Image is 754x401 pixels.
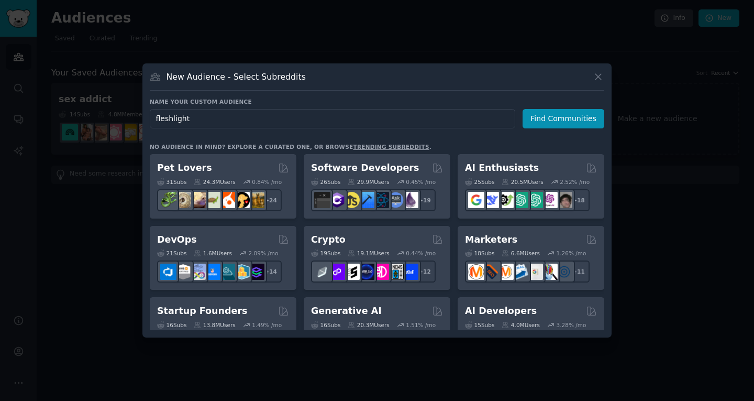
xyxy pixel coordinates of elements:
img: chatgpt_promptDesign [512,192,528,208]
img: azuredevops [160,264,176,280]
img: ballpython [175,192,191,208]
div: 1.49 % /mo [252,321,282,329]
img: turtle [204,192,220,208]
h2: AI Developers [465,305,537,318]
img: content_marketing [468,264,484,280]
img: cockatiel [219,192,235,208]
div: 0.84 % /mo [252,178,282,186]
img: reactnative [373,192,389,208]
div: 20.5M Users [502,178,543,186]
img: bigseo [483,264,499,280]
img: leopardgeckos [190,192,206,208]
img: web3 [358,264,374,280]
img: iOSProgramming [358,192,374,208]
h2: Software Developers [311,161,419,175]
h2: AI Enthusiasts [465,161,539,175]
h2: DevOps [157,233,197,246]
img: herpetology [160,192,176,208]
div: 19.1M Users [348,250,389,257]
img: Emailmarketing [512,264,528,280]
div: 1.51 % /mo [406,321,436,329]
input: Pick a short name, like "Digital Marketers" or "Movie-Goers" [150,109,515,128]
div: + 14 [260,261,282,283]
img: AWS_Certified_Experts [175,264,191,280]
img: aws_cdk [234,264,250,280]
div: + 12 [414,261,436,283]
img: MarketingResearch [541,264,558,280]
img: 0xPolygon [329,264,345,280]
div: + 18 [568,189,590,211]
img: ArtificalIntelligence [556,192,572,208]
div: 1.26 % /mo [557,250,586,257]
img: software [314,192,330,208]
div: No audience in mind? Explore a curated one, or browse . [150,143,431,150]
div: 25 Sub s [465,178,494,186]
div: 18 Sub s [465,250,494,257]
img: Docker_DevOps [190,264,206,280]
div: 15 Sub s [465,321,494,329]
img: CryptoNews [387,264,404,280]
h2: Generative AI [311,305,382,318]
div: 29.9M Users [348,178,389,186]
img: ethfinance [314,264,330,280]
div: 0.44 % /mo [406,250,436,257]
h2: Pet Lovers [157,161,212,175]
h3: New Audience - Select Subreddits [167,71,306,82]
a: trending subreddits [353,144,429,150]
img: OnlineMarketing [556,264,572,280]
img: AskComputerScience [387,192,404,208]
div: 0.45 % /mo [406,178,436,186]
img: googleads [527,264,543,280]
img: PlatformEngineers [248,264,264,280]
div: 16 Sub s [311,321,340,329]
div: + 24 [260,189,282,211]
img: defi_ [402,264,418,280]
div: 19 Sub s [311,250,340,257]
div: + 11 [568,261,590,283]
img: DevOpsLinks [204,264,220,280]
img: PetAdvice [234,192,250,208]
div: 21 Sub s [157,250,186,257]
div: 4.0M Users [502,321,540,329]
div: 16 Sub s [157,321,186,329]
img: defiblockchain [373,264,389,280]
div: 2.09 % /mo [249,250,279,257]
div: 3.28 % /mo [557,321,586,329]
div: 26 Sub s [311,178,340,186]
img: learnjavascript [343,192,360,208]
div: 1.6M Users [194,250,232,257]
img: GoogleGeminiAI [468,192,484,208]
div: 2.52 % /mo [560,178,590,186]
img: chatgpt_prompts_ [527,192,543,208]
div: 24.3M Users [194,178,235,186]
img: ethstaker [343,264,360,280]
img: OpenAIDev [541,192,558,208]
img: csharp [329,192,345,208]
h2: Crypto [311,233,346,246]
button: Find Communities [523,109,604,128]
img: elixir [402,192,418,208]
img: AskMarketing [497,264,514,280]
div: 31 Sub s [157,178,186,186]
div: 6.6M Users [502,250,540,257]
img: platformengineering [219,264,235,280]
div: 13.8M Users [194,321,235,329]
img: DeepSeek [483,192,499,208]
img: dogbreed [248,192,264,208]
div: + 19 [414,189,436,211]
img: AItoolsCatalog [497,192,514,208]
h2: Startup Founders [157,305,247,318]
h2: Marketers [465,233,517,246]
h3: Name your custom audience [150,98,604,105]
div: 20.3M Users [348,321,389,329]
